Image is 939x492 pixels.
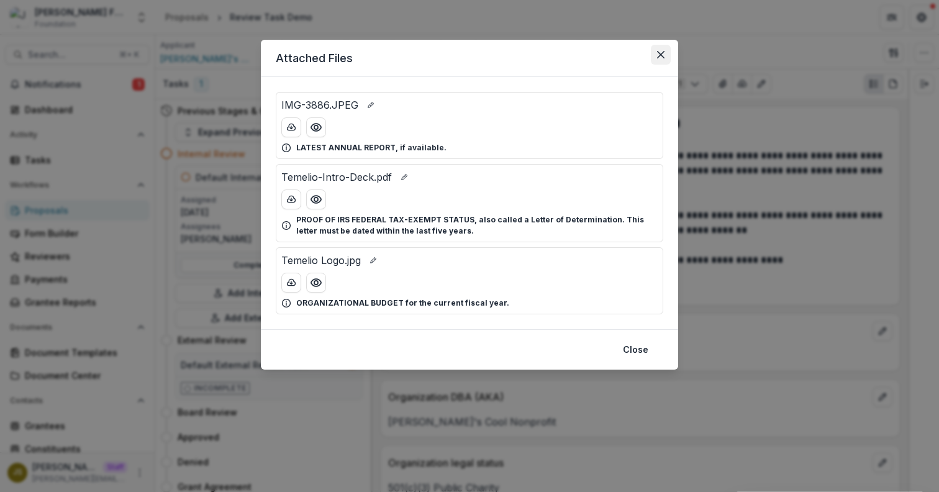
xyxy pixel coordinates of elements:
p: ORGANIZATIONAL BUDGET for the current fiscal year. [296,298,509,309]
button: edit-file-name [397,170,412,184]
p: Temelio-Intro-Deck.pdf [281,170,392,184]
button: Close [651,45,671,65]
header: Attached Files [261,40,678,77]
button: edit-file-name [366,253,381,268]
button: Preview Temelio-Intro-Deck.pdf [306,189,326,209]
button: Preview Temelio Logo.jpg [306,273,326,293]
p: IMG-3886.JPEG [281,98,358,112]
button: download-button [281,189,301,209]
p: Temelio Logo.jpg [281,253,361,268]
p: PROOF OF IRS FEDERAL TAX-EXEMPT STATUS, also called a Letter of Determination. This letter must b... [296,214,658,237]
button: edit-file-name [363,98,378,112]
button: download-button [281,117,301,137]
button: Close [615,340,656,360]
button: Preview IMG-3886.JPEG [306,117,326,137]
button: download-button [281,273,301,293]
p: LATEST ANNUAL REPORT, if available. [296,142,447,153]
